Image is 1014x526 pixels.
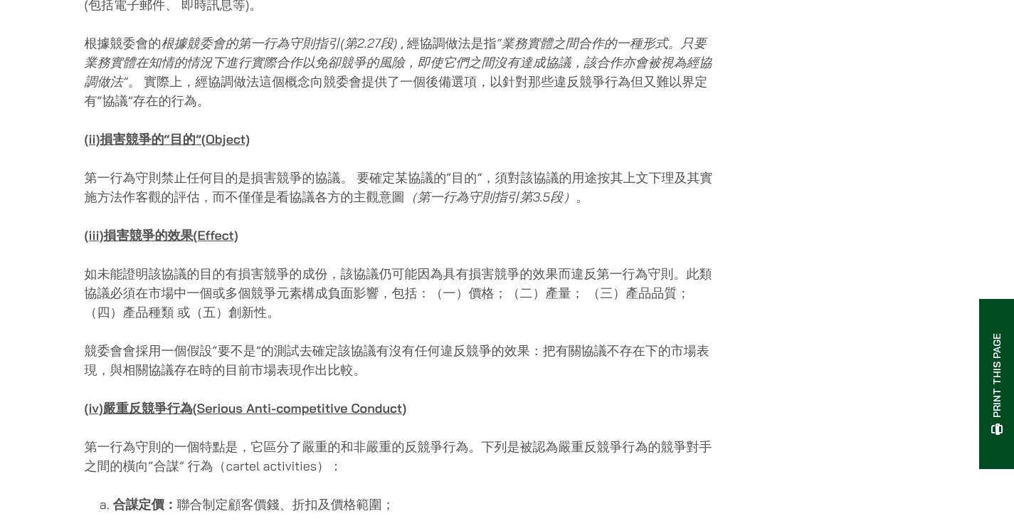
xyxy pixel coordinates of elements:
em: ) [394,35,398,51]
u: (iii) [85,227,104,243]
li: 聯合制定顧客價錢、折扣及價格範圍； [113,495,719,514]
u: 嚴重反競爭行為 [103,400,193,416]
p: 第一行為守則的一個特點是，它區分了嚴重的和非嚴重的反競爭行為。下列是被認為嚴重反競爭行為的競爭對手之間的橫向“合謀” 行為（cartel activities）： [85,437,719,475]
em: 根據競委會的第一行為守則指引 [162,35,341,51]
em: 段）。 [550,189,588,205]
em: 業務實體之間合作的一種形式。只要業務實體在知情的情況下進行實際合作以免卻競爭的風險，即使它們之間沒有達成協議，該合作亦會被視為經協調做法 [85,35,712,90]
em: 2.27 [357,35,381,51]
em: ” [123,73,128,90]
u: ”(Object) [196,131,250,147]
em: “ [497,35,502,51]
p: 競委會會採用一個假設“要不是”的測試去確定該協議有沒有任何違反競爭的效果：把有關協議不存在下的市場表現，與相關協議存在時的目前市場表現作出比較。 [85,341,719,379]
strong: 合謀定價： [113,496,177,512]
u: (Serious Anti-competitive Conduct) [193,400,407,416]
em: 3.5 [533,189,551,205]
p: 如未能證明該協議的目的有損害競爭的成份，該協議仍可能因為具有損害競爭的效果而違反第一行為守則。此類協議必須在市場中一個或多個競爭元素構成負面影響，包括：（一）價格；（二）產量； （三）產品品質；... [85,264,719,322]
u: (ii) [85,131,100,147]
em: ( [341,35,345,51]
u: (iv) [85,400,103,416]
em: 第 [344,35,357,51]
u: (Effect) [193,227,238,243]
u: 目的 [170,131,196,147]
u: 損害競爭的效果 [103,227,193,243]
u: 損害競爭的 [100,131,164,147]
p: 第一行為守則禁止任何目的是損害競爭的協議。 要確定某協議的“目的”，須對該協議的用途按其上文下理及其實施方法作客觀的評估，而不僅僅是看協議各方的主觀意圖 [85,168,719,206]
u: “ [164,131,169,147]
em: 段 [381,35,394,51]
p: 根據競委會的 , 經協調做法是指 。 實際上，經協調做法這個概念向競委會提供了一個後備選項，以針對那些違反競爭行為但又難以界定有“協議”存在的行為。 [85,33,719,110]
em: （第一行為守則指引第 [405,189,533,205]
